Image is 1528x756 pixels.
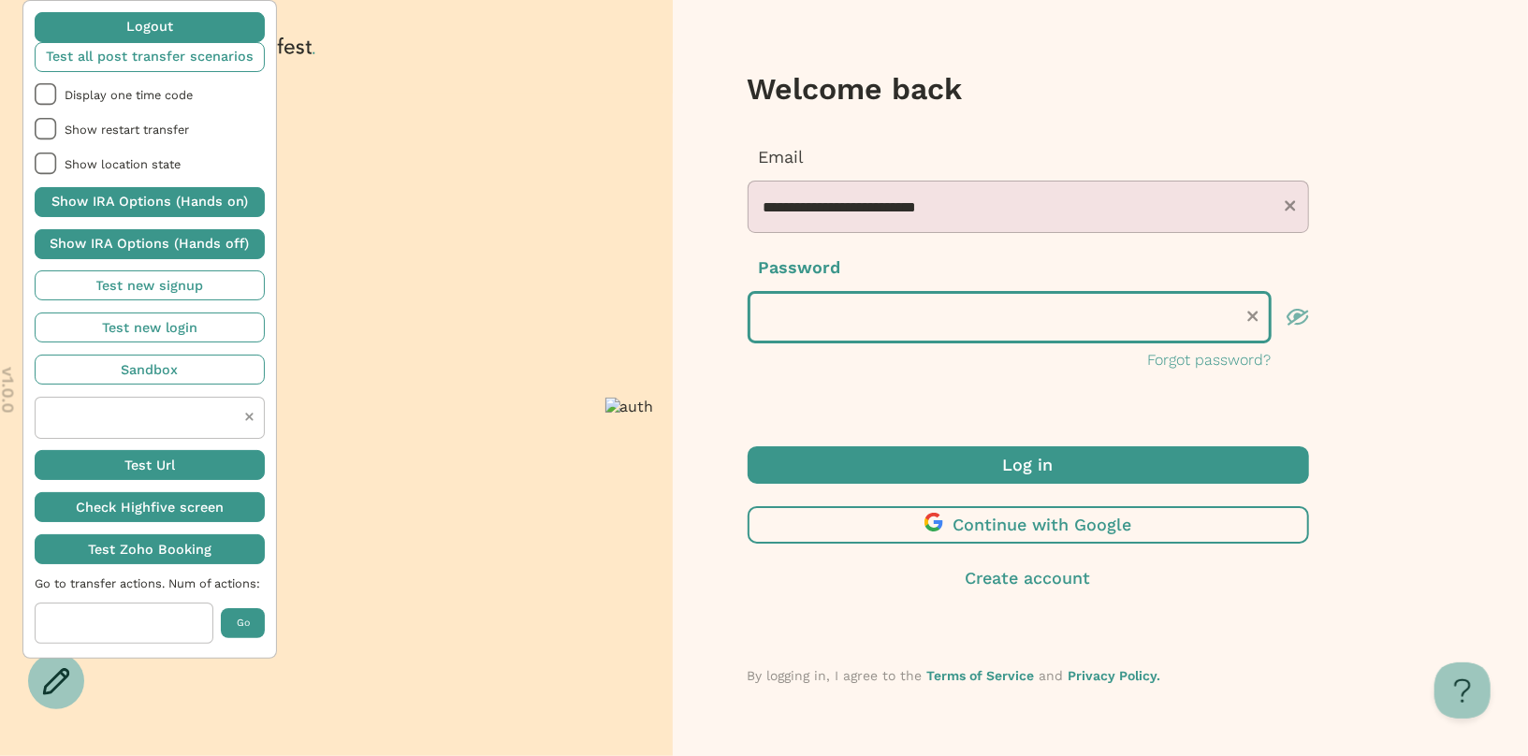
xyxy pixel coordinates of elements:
[748,668,1161,683] span: By logging in, I agree to the and
[35,42,265,72] button: Test all post transfer scenarios
[65,157,265,171] span: Show location state
[748,506,1309,544] button: Continue with Google
[748,446,1309,484] button: Log in
[1069,668,1161,683] a: Privacy Policy.
[927,668,1035,683] a: Terms of Service
[35,534,265,564] button: Test Zoho Booking
[65,88,265,102] span: Display one time code
[748,145,1309,169] p: Email
[65,123,265,137] span: Show restart transfer
[35,450,265,480] button: Test Url
[35,83,265,106] li: Display one time code
[35,187,265,217] button: Show IRA Options (Hands on)
[1148,349,1272,371] button: Forgot password?
[35,12,265,42] button: Logout
[221,608,265,638] button: Go
[35,492,265,522] button: Check Highfive screen
[35,355,265,385] button: Sandbox
[35,229,265,259] button: Show IRA Options (Hands off)
[748,566,1309,590] button: Create account
[748,255,1309,280] p: Password
[1434,662,1491,719] iframe: Toggle Customer Support
[35,153,265,175] li: Show location state
[35,576,265,590] span: Go to transfer actions. Num of actions:
[748,70,1309,108] h3: Welcome back
[605,398,654,415] img: auth
[35,270,265,300] button: Test new signup
[35,118,265,140] li: Show restart transfer
[35,313,265,342] button: Test new login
